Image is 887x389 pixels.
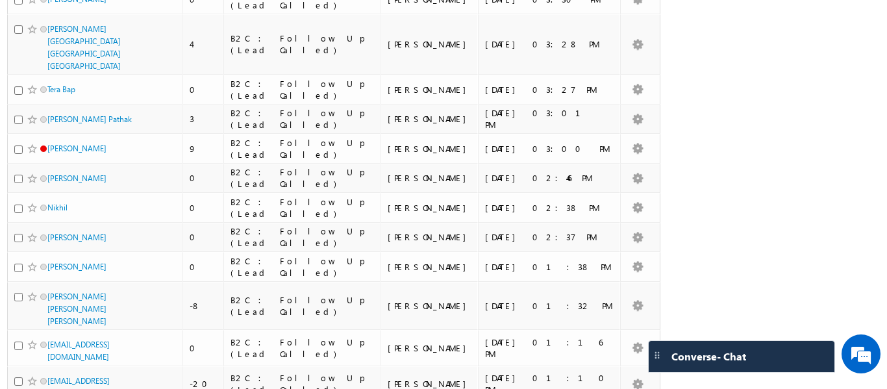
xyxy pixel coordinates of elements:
span: Quick Add Lead [702,32,764,44]
div: [PERSON_NAME] [388,342,473,354]
div: B2C : Follow Up (Lead Called) [231,196,375,220]
div: B2C : Follow Up (Lead Called) [231,294,375,318]
div: Details [111,21,136,33]
div: Owner Filter [308,79,373,95]
span: next [636,178,660,200]
div: [PERSON_NAME] [388,84,473,95]
div: B2C : Follow Up (Lead Called) [231,225,375,249]
div: Lead Source Filter [231,79,302,95]
div: Refresh [130,56,155,66]
a: #5 Follow-up [ 0 Interacted ]... [256,6,373,38]
div: 0 [190,172,218,184]
a: [PERSON_NAME] [47,232,106,242]
div: 3 [190,113,218,125]
a: Tera Bap [47,84,75,94]
a: Scoring [138,125,178,142]
span: Import Leads [702,114,754,125]
div: B2C : Follow Up (Lead Called) [231,32,375,56]
span: Modified On [379,128,423,138]
a: All Time [112,98,183,114]
div: [DATE] 01:38 PM [485,261,614,273]
span: Collapse Panel [806,8,862,19]
a: #4 Follow Up (total pending)0Details [24,3,141,40]
input: Check all records [14,130,23,138]
a: Modified On (sorted descending) [373,125,442,142]
a: prev [603,179,627,200]
div: [DATE] 03:28 PM [485,38,614,50]
button: Actions [595,53,653,68]
em: Start Chat [177,300,236,318]
img: carter-drag [652,350,662,360]
img: Search [134,83,141,90]
input: Search Leads [36,79,131,95]
div: 4 [190,38,218,50]
a: #2 Fresh Leads (Not Called)... [372,6,489,38]
div: B2C : Follow Up (Lead Called) [231,336,375,360]
a: [PERSON_NAME] [47,173,106,183]
span: Follow Up Date [506,127,558,137]
div: 9 [190,143,218,155]
div: #4 Follow Up (total pending) [49,10,132,20]
span: Any Source [232,81,297,93]
div: [DATE] 03:27 PM [485,84,614,95]
div: Minimize live chat window [213,6,244,38]
a: [PERSON_NAME] [GEOGRAPHIC_DATA] [GEOGRAPHIC_DATA] [GEOGRAPHIC_DATA] [47,24,121,71]
div: [PERSON_NAME] [388,261,473,273]
div: 0 - 0 of 0 [85,183,189,198]
a: Lead Name [25,126,77,143]
span: Any Stage [155,81,220,93]
div: ... [397,23,481,32]
span: Owner [312,128,335,138]
div: [PERSON_NAME] [388,143,473,155]
div: ... [281,23,364,32]
a: [PERSON_NAME] [47,262,106,271]
span: Add New Lead [702,60,759,71]
div: [DATE] 02:38 PM [485,202,614,214]
td: No records match you criteria. to view all your leads. [7,144,660,165]
span: All Time [113,100,179,112]
a: Show All Items [357,80,373,93]
div: [DATE] 02:46 PM [485,172,614,184]
span: prev [603,178,627,200]
div: [PERSON_NAME] [388,300,473,312]
div: [DATE] 03:01 PM [485,107,614,131]
a: [PERSON_NAME] Pathak [47,114,132,124]
div: -8 [190,300,218,312]
div: 0 [190,342,218,354]
span: (sorted descending) [425,129,435,139]
a: Click here [236,148,315,159]
span: Scoring [145,127,171,137]
span: select [60,188,71,194]
div: [DATE] 02:37 PM [485,231,614,243]
a: Follow Up Date [499,125,565,142]
a: next [636,179,660,200]
div: [PERSON_NAME] [388,231,473,243]
div: [PERSON_NAME] [388,38,473,50]
div: [PERSON_NAME] [388,202,473,214]
a: #3 Follow Up Leads-Interacted... [140,6,257,38]
span: Actions [621,125,660,142]
div: #3 Follow Up Leads-Interacted [165,10,249,20]
span: Lead Stage [219,127,256,137]
input: Type to Search [308,79,375,95]
div: [PERSON_NAME] [388,172,473,184]
div: 0 [190,231,218,243]
span: 15 [40,184,60,199]
div: Last Updated : 3 mins ago [25,55,113,65]
a: [PERSON_NAME] [PERSON_NAME] [PERSON_NAME] [47,292,106,326]
div: #1 Calendly Bookings For [DATE] [512,10,596,20]
a: #1 Calendly Bookings For [DATE]... [488,6,605,38]
div: [DATE] 01:32 PM [485,300,614,312]
a: Last Activity [36,98,107,114]
div: #5 Follow-up [ 0 Interacted ] [281,10,364,20]
div: 0 [190,84,218,95]
div: B2C : Follow Up (Lead Called) [231,137,375,160]
a: [EMAIL_ADDRESS][DOMAIN_NAME] [47,340,110,362]
div: ... [512,23,596,32]
a: Any Source [231,79,302,95]
div: [PERSON_NAME] [388,113,473,125]
span: Last Activity [37,100,103,112]
div: 0 [190,202,218,214]
span: Add New Lead [702,87,759,98]
div: B2C : Follow Up (Lead Called) [231,78,375,101]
